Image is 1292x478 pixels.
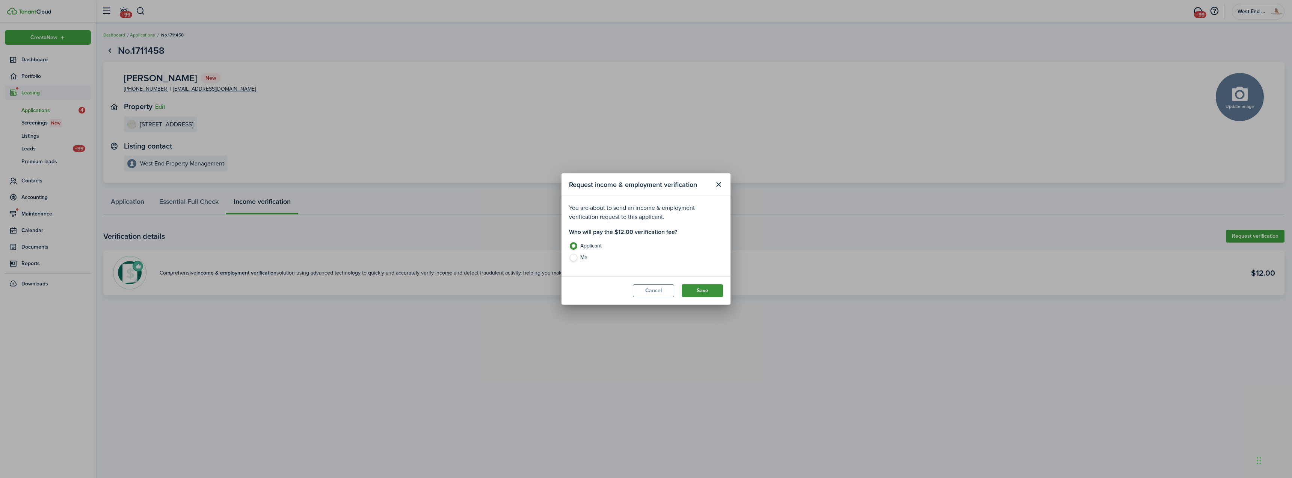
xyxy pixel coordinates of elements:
[712,178,725,191] button: Close modal
[569,228,723,237] h4: Who will pay the $12.00 verification fee?
[569,177,710,192] modal-title: Request income & employment verification
[1254,442,1292,478] iframe: Chat Widget
[682,284,723,297] button: Save
[633,284,674,297] button: Cancel
[569,254,723,265] label: Me
[569,242,723,253] label: Applicant
[569,203,723,222] p: You are about to send an income & employment verification request to this applicant.
[1257,449,1261,472] div: Drag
